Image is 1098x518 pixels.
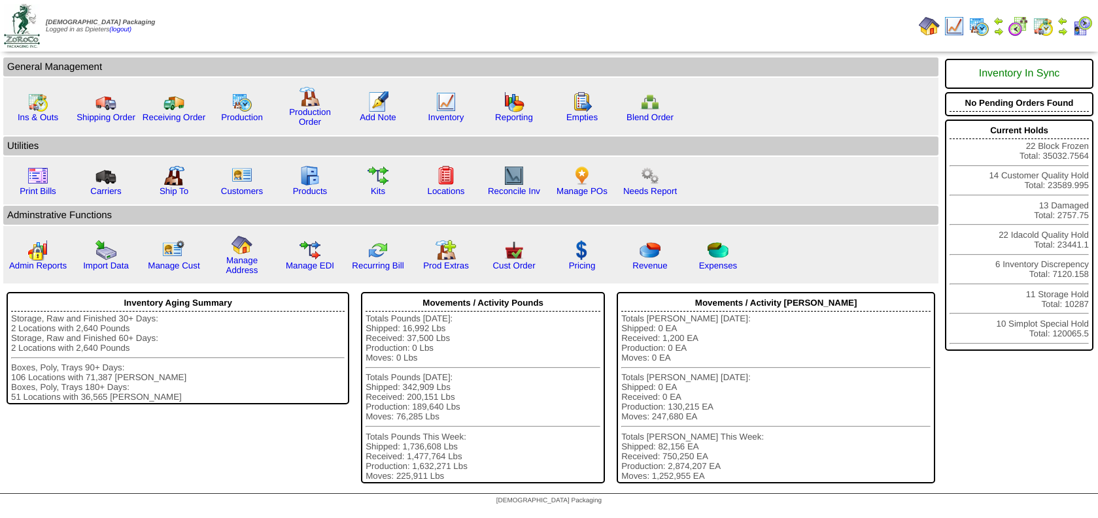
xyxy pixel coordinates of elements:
[221,186,263,196] a: Customers
[488,186,540,196] a: Reconcile Inv
[90,186,121,196] a: Carriers
[504,165,524,186] img: line_graph2.gif
[504,91,524,112] img: graph.gif
[18,112,58,122] a: Ins & Outs
[11,314,345,402] div: Storage, Raw and Finished 30+ Days: 2 Locations with 2,640 Pounds Storage, Raw and Finished 60+ D...
[1057,16,1068,26] img: arrowleft.gif
[569,261,596,270] a: Pricing
[83,261,129,270] a: Import Data
[495,112,533,122] a: Reporting
[162,240,186,261] img: managecust.png
[289,107,331,127] a: Production Order
[3,206,938,225] td: Adminstrative Functions
[226,255,258,275] a: Manage Address
[566,112,598,122] a: Empties
[557,186,608,196] a: Manage POs
[300,165,320,186] img: cabinet.gif
[46,19,155,33] span: Logged in as Dpieters
[572,240,592,261] img: dollar.gif
[368,165,388,186] img: workflow.gif
[366,314,600,481] div: Totals Pounds [DATE]: Shipped: 16,992 Lbs Received: 37,500 Lbs Production: 0 Lbs Moves: 0 Lbs Tot...
[163,91,184,112] img: truck2.gif
[20,186,56,196] a: Print Bills
[640,240,661,261] img: pie_chart.png
[950,122,1089,139] div: Current Holds
[163,165,184,186] img: factory2.gif
[626,112,674,122] a: Blend Order
[27,91,48,112] img: calendarinout.gif
[109,26,131,33] a: (logout)
[11,295,345,312] div: Inventory Aging Summary
[27,240,48,261] img: graph2.png
[46,19,155,26] span: [DEMOGRAPHIC_DATA] Packaging
[427,186,464,196] a: Locations
[993,26,1004,37] img: arrowright.gif
[1072,16,1093,37] img: calendarcustomer.gif
[504,240,524,261] img: cust_order.png
[286,261,334,270] a: Manage EDI
[708,240,729,261] img: pie_chart2.png
[232,165,252,186] img: customers.gif
[969,16,989,37] img: calendarprod.gif
[919,16,940,37] img: home.gif
[368,240,388,261] img: reconcile.gif
[3,57,938,76] td: General Management
[699,261,738,270] a: Expenses
[232,91,252,112] img: calendarprod.gif
[572,165,592,186] img: po.png
[621,295,931,312] div: Movements / Activity [PERSON_NAME]
[9,261,67,270] a: Admin Reports
[95,91,116,112] img: truck.gif
[492,261,535,270] a: Cust Order
[1057,26,1068,37] img: arrowright.gif
[1008,16,1029,37] img: calendarblend.gif
[640,91,661,112] img: network.png
[944,16,965,37] img: line_graph.gif
[366,295,600,312] div: Movements / Activity Pounds
[436,165,456,186] img: locations.gif
[621,314,931,481] div: Totals [PERSON_NAME] [DATE]: Shipped: 0 EA Received: 1,200 EA Production: 0 EA Moves: 0 EA Totals...
[95,240,116,261] img: import.gif
[143,112,205,122] a: Receiving Order
[371,186,385,196] a: Kits
[436,240,456,261] img: prodextras.gif
[360,112,396,122] a: Add Note
[27,165,48,186] img: invoice2.gif
[160,186,188,196] a: Ship To
[300,86,320,107] img: factory.gif
[945,120,1093,351] div: 22 Block Frozen Total: 35032.7564 14 Customer Quality Hold Total: 23589.995 13 Damaged Total: 275...
[148,261,199,270] a: Manage Cust
[436,91,456,112] img: line_graph.gif
[300,240,320,261] img: edi.gif
[950,95,1089,112] div: No Pending Orders Found
[640,165,661,186] img: workflow.png
[572,91,592,112] img: workorder.gif
[993,16,1004,26] img: arrowleft.gif
[293,186,328,196] a: Products
[623,186,677,196] a: Needs Report
[4,4,40,48] img: zoroco-logo-small.webp
[1033,16,1054,37] img: calendarinout.gif
[423,261,469,270] a: Prod Extras
[368,91,388,112] img: orders.gif
[352,261,403,270] a: Recurring Bill
[77,112,135,122] a: Shipping Order
[428,112,464,122] a: Inventory
[632,261,667,270] a: Revenue
[950,61,1089,86] div: Inventory In Sync
[496,497,602,504] span: [DEMOGRAPHIC_DATA] Packaging
[3,137,938,155] td: Utilities
[232,235,252,255] img: home.gif
[221,112,263,122] a: Production
[95,165,116,186] img: truck3.gif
